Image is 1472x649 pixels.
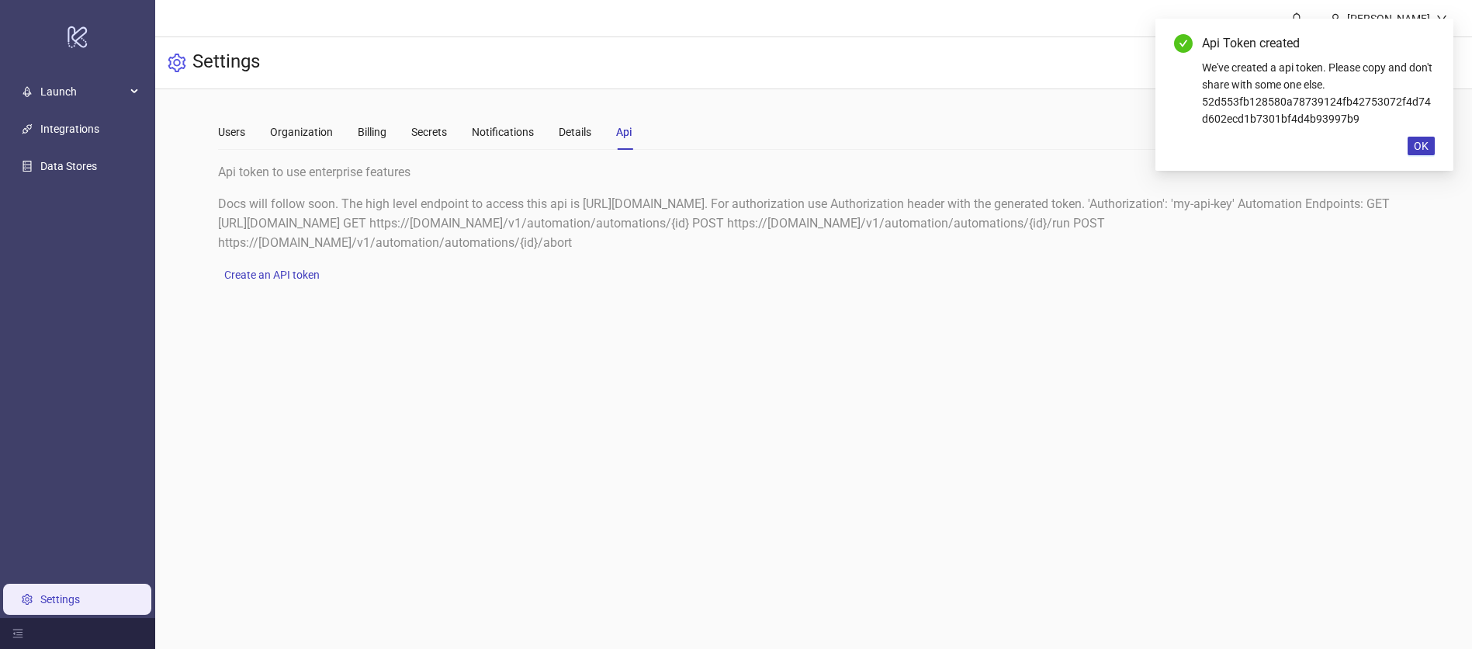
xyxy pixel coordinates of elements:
div: Users [218,123,245,141]
a: Settings [40,593,80,606]
span: menu-fold [12,628,23,639]
div: Organization [270,123,333,141]
div: Api Token created [1202,34,1435,53]
span: user [1330,13,1341,24]
span: setting [168,54,186,72]
div: [PERSON_NAME] [1341,10,1436,27]
div: Notifications [472,123,534,141]
div: Api [616,123,632,141]
div: We've created a api token. Please copy and don't share with some one else. 52d553fb128580a7873912... [1202,59,1435,127]
div: Secrets [411,123,447,141]
div: Api token to use enterprise features [218,162,1408,182]
a: Integrations [40,123,99,135]
button: Create an API token [218,265,326,284]
span: OK [1414,140,1429,152]
span: check-circle [1174,34,1193,53]
a: Close [1418,34,1435,51]
h3: Settings [192,50,260,76]
span: bell [1291,12,1302,23]
div: Details [559,123,591,141]
div: Billing [358,123,386,141]
div: Docs will follow soon. The high level endpoint to access this api is [URL][DOMAIN_NAME]. For auth... [218,194,1408,252]
span: Create an API token [224,269,320,281]
a: Data Stores [40,160,97,172]
span: down [1436,13,1447,24]
span: rocket [22,86,33,97]
button: OK [1408,137,1435,155]
span: Launch [40,76,126,107]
